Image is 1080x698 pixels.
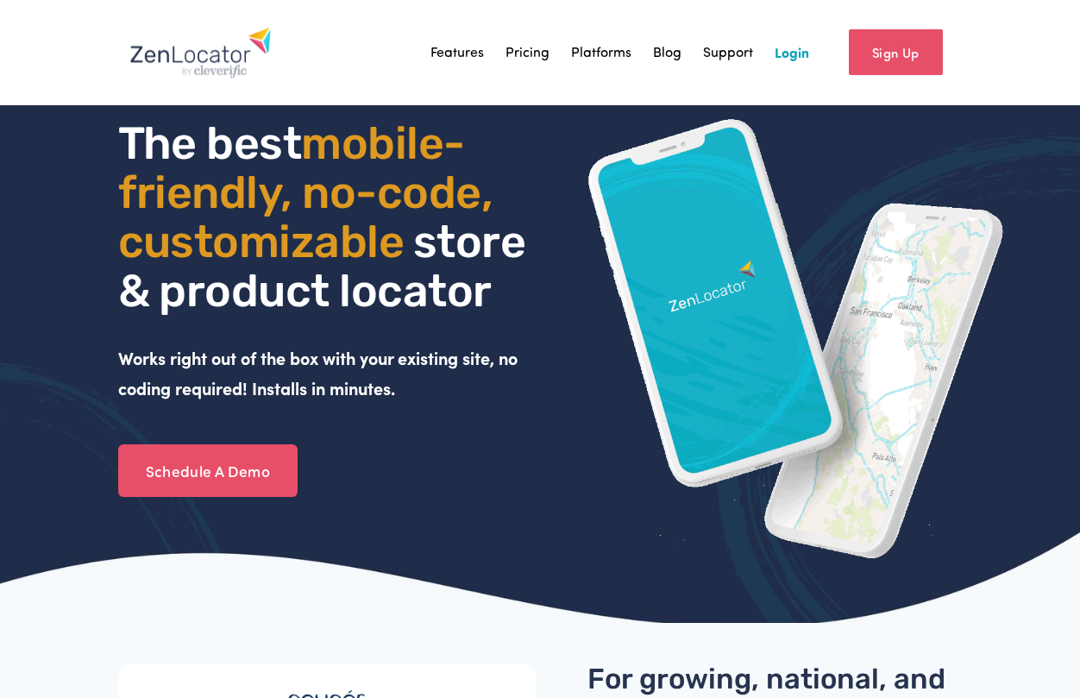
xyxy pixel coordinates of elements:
[118,116,503,268] span: mobile- friendly, no-code, customizable
[703,40,753,66] a: Support
[129,27,272,79] img: Zenlocator
[430,40,484,66] a: Features
[587,119,1005,560] img: ZenLocator phone mockup gif
[118,215,536,318] span: store & product locator
[118,444,298,498] a: Schedule A Demo
[118,346,522,399] strong: Works right out of the box with your existing site, no coding required! Installs in minutes.
[775,40,809,66] a: Login
[505,40,549,66] a: Pricing
[118,116,302,170] span: The best
[849,29,943,75] a: Sign Up
[653,40,681,66] a: Blog
[571,40,631,66] a: Platforms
